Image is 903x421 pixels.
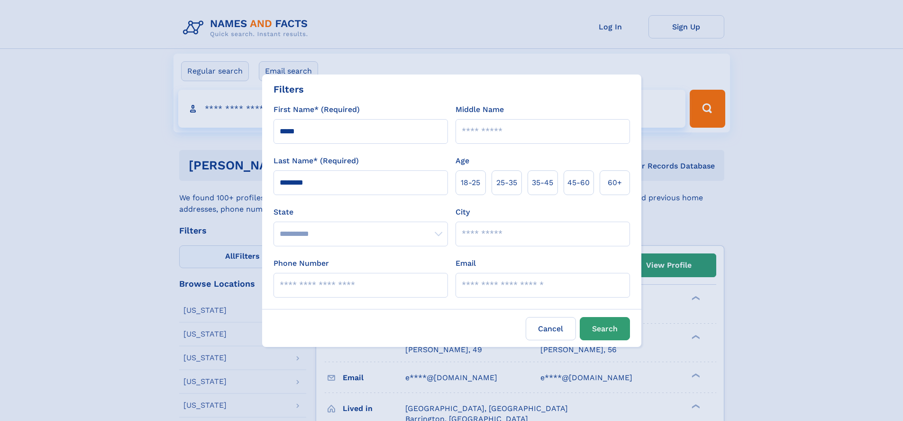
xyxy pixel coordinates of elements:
[567,177,590,188] span: 45‑60
[461,177,480,188] span: 18‑25
[274,155,359,167] label: Last Name* (Required)
[274,206,448,218] label: State
[456,206,470,218] label: City
[274,258,329,269] label: Phone Number
[456,155,469,167] label: Age
[274,104,360,115] label: First Name* (Required)
[608,177,622,188] span: 60+
[580,317,630,340] button: Search
[532,177,553,188] span: 35‑45
[456,104,504,115] label: Middle Name
[274,82,304,96] div: Filters
[496,177,517,188] span: 25‑35
[456,258,476,269] label: Email
[526,317,576,340] label: Cancel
